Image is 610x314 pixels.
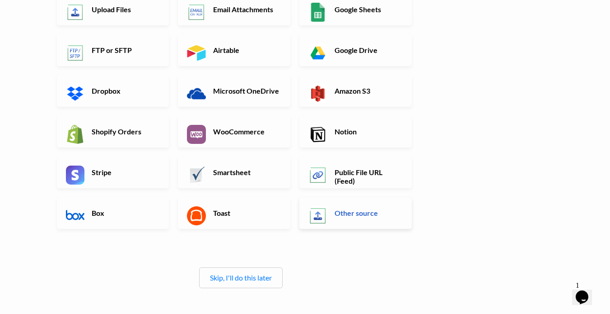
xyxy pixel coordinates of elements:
h6: Upload Files [89,5,160,14]
h6: Dropbox [89,86,160,95]
h6: FTP or SFTP [89,46,160,54]
h6: Amazon S3 [332,86,403,95]
a: Amazon S3 [299,75,412,107]
img: FTP or SFTP App & API [66,43,85,62]
img: Google Sheets App & API [308,3,327,22]
h6: Toast [211,209,282,217]
a: Microsoft OneDrive [178,75,290,107]
h6: Smartsheet [211,168,282,176]
h6: Notion [332,127,403,136]
h6: WooCommerce [211,127,282,136]
a: Toast [178,197,290,229]
img: Amazon S3 App & API [308,84,327,103]
h6: Public File URL (Feed) [332,168,403,185]
h6: Microsoft OneDrive [211,86,282,95]
a: Airtable [178,34,290,66]
img: Microsoft OneDrive App & API [187,84,206,103]
a: Dropbox [57,75,169,107]
iframe: chat widget [572,278,601,305]
a: Skip, I'll do this later [210,273,272,282]
a: Notion [299,116,412,147]
img: Notion App & API [308,125,327,144]
img: Google Drive App & API [308,43,327,62]
img: Dropbox App & API [66,84,85,103]
img: WooCommerce App & API [187,125,206,144]
h6: Shopify Orders [89,127,160,136]
a: WooCommerce [178,116,290,147]
img: Box App & API [66,206,85,225]
img: Toast App & API [187,206,206,225]
img: Upload Files App & API [66,3,85,22]
a: Stripe [57,157,169,188]
a: FTP or SFTP [57,34,169,66]
a: Public File URL (Feed) [299,157,412,188]
h6: Box [89,209,160,217]
h6: Google Sheets [332,5,403,14]
h6: Airtable [211,46,282,54]
h6: Email Attachments [211,5,282,14]
h6: Other source [332,209,403,217]
img: Public File URL App & API [308,166,327,185]
img: Airtable App & API [187,43,206,62]
a: Box [57,197,169,229]
h6: Stripe [89,168,160,176]
img: Other Source App & API [308,206,327,225]
img: Stripe App & API [66,166,85,185]
a: Smartsheet [178,157,290,188]
img: Shopify App & API [66,125,85,144]
a: Google Drive [299,34,412,66]
a: Shopify Orders [57,116,169,147]
h6: Google Drive [332,46,403,54]
a: Other source [299,197,412,229]
img: Smartsheet App & API [187,166,206,185]
img: Email New CSV or XLSX File App & API [187,3,206,22]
